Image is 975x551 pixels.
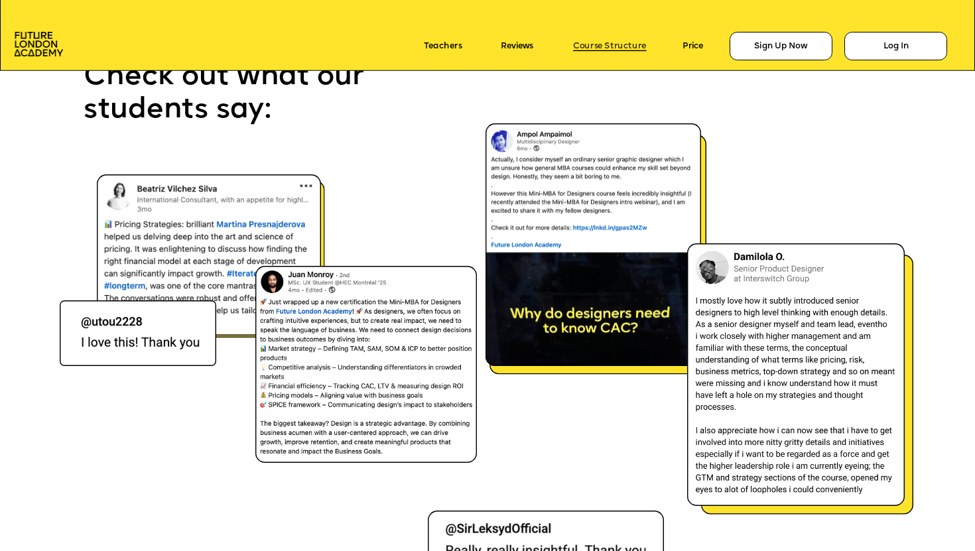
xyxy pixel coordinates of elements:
a: Teachers [424,41,462,50]
a: Price [682,41,704,50]
p: Check out what our students say: [84,60,464,127]
img: image-aac980e9-41de-4c2d-a048-f29dd30a0068.png [15,32,63,56]
a: Reviews [501,41,533,50]
a: Course Structure [573,41,647,50]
